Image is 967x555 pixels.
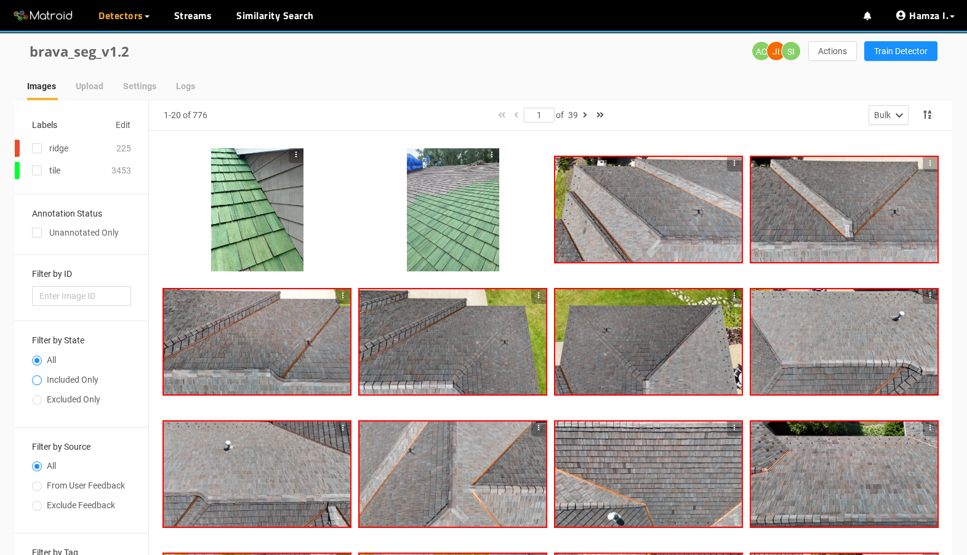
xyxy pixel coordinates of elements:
h3: Filter by Source [32,442,131,452]
div: Images [27,79,56,93]
button: Actions [808,41,857,61]
div: Bulk [874,108,891,122]
span: All [42,461,61,471]
button: Train Detector [864,41,937,61]
span: Excluded Only [42,394,105,404]
span: All [42,355,61,365]
div: Upload [76,79,103,93]
div: 3453 [111,164,131,177]
span: Exclude Feedback [42,500,120,510]
span: Actions [818,44,847,58]
span: Train Detector [874,44,928,58]
img: Matroid logo [12,7,74,25]
button: Edit [115,115,131,135]
div: Settings [123,79,156,93]
a: Similarity Search [236,8,314,23]
div: Labels [32,118,57,132]
span: AC [756,42,767,62]
button: Bulk [869,105,909,125]
h3: Annotation Status [32,209,131,218]
h3: Filter by State [32,336,131,345]
div: brava_seg_v1.2 [30,41,484,62]
div: tile [49,164,60,177]
span: Hamza I. [909,8,949,23]
input: Enter Image ID [32,286,131,306]
div: 225 [116,142,131,155]
span: of 39 [556,110,578,120]
div: ridge [49,142,68,155]
span: JI [772,42,780,62]
a: Streams [174,8,212,23]
div: 1-20 of 776 [164,108,207,122]
h3: Filter by ID [32,270,131,279]
span: Included Only [42,375,103,385]
div: Logs [176,79,195,93]
span: SI [787,42,795,62]
span: From User Feedback [42,481,130,490]
div: Unannotated Only [32,226,131,239]
span: Detectors [98,8,143,23]
span: Edit [116,118,130,132]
